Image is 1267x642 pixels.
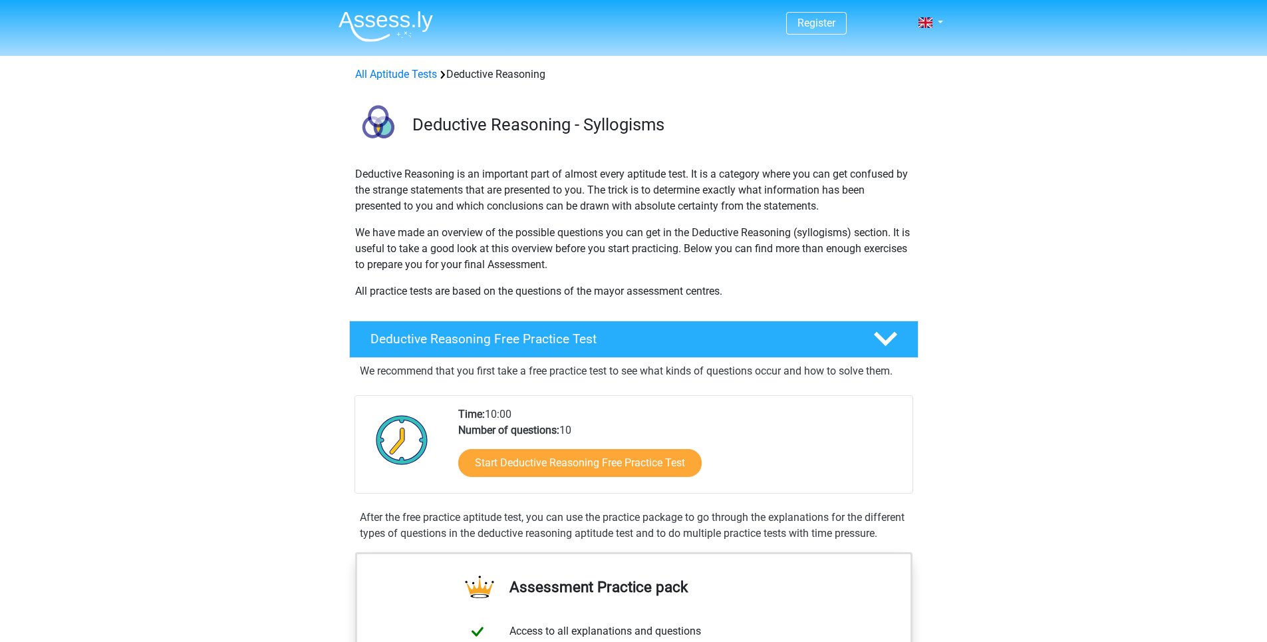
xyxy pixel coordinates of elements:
p: We have made an overview of the possible questions you can get in the Deductive Reasoning (syllog... [355,225,913,273]
b: Number of questions: [458,424,559,436]
h3: Deductive Reasoning - Syllogisms [412,114,908,135]
a: Start Deductive Reasoning Free Practice Test [458,449,702,477]
img: Clock [368,406,436,473]
b: Time: [458,408,485,420]
p: All practice tests are based on the questions of the mayor assessment centres. [355,283,913,299]
h4: Deductive Reasoning Free Practice Test [370,331,852,347]
p: We recommend that you first take a free practice test to see what kinds of questions occur and ho... [360,363,908,379]
img: Assessly [339,11,433,42]
img: deductive reasoning [350,98,406,155]
p: Deductive Reasoning is an important part of almost every aptitude test. It is a category where yo... [355,166,913,214]
a: All Aptitude Tests [355,68,437,80]
div: After the free practice aptitude test, you can use the practice package to go through the explana... [354,510,913,542]
div: Deductive Reasoning [350,67,918,82]
a: Register [797,17,835,29]
a: Deductive Reasoning Free Practice Test [344,321,924,358]
div: 10:00 10 [448,406,912,493]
